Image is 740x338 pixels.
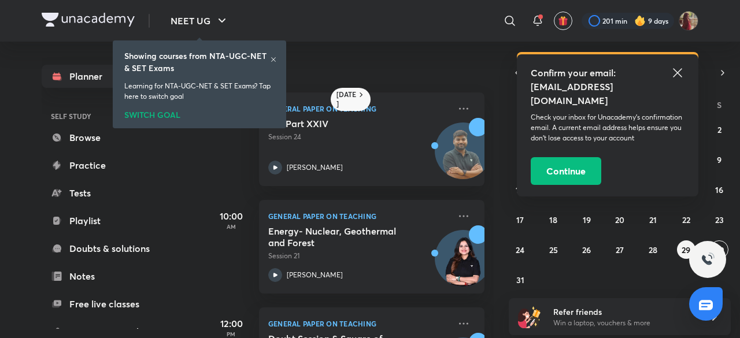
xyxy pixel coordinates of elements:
h5: 10:00 [208,209,254,223]
button: avatar [554,12,572,30]
p: PM [208,330,254,337]
button: August 30, 2025 [710,240,728,259]
a: Doubts & solutions [42,237,176,260]
abbr: August 27, 2025 [616,244,624,255]
h5: ICT Part XXIV [268,118,412,129]
abbr: August 9, 2025 [717,154,721,165]
button: Continue [531,157,601,185]
a: Playlist [42,209,176,232]
a: Browse [42,126,176,149]
abbr: August 17, 2025 [516,214,524,225]
p: Learning for NTA-UGC-NET & SET Exams? Tap here to switch goal [124,81,275,102]
a: Free live classes [42,292,176,315]
abbr: August 21, 2025 [649,214,657,225]
p: [PERSON_NAME] [287,270,343,280]
button: August 24, 2025 [511,240,530,259]
a: Planner [42,65,176,88]
img: ttu [701,252,715,266]
button: August 31, 2025 [511,270,530,289]
h5: Energy- Nuclear, Geothermal and Forest [268,225,412,248]
abbr: August 31, 2025 [516,274,524,285]
h5: Confirm your email: [531,66,684,80]
h4: [DATE] [224,65,496,79]
h5: [EMAIL_ADDRESS][DOMAIN_NAME] [531,80,684,107]
h6: [DATE] [336,90,357,109]
abbr: August 18, 2025 [549,214,557,225]
a: Tests [42,181,176,205]
button: August 19, 2025 [578,210,596,229]
button: August 21, 2025 [643,210,662,229]
button: August 2, 2025 [710,120,728,139]
a: Notes [42,265,176,288]
button: August 16, 2025 [710,180,728,199]
p: General Paper on Teaching [268,317,450,330]
button: NEET UG [164,9,236,32]
abbr: August 16, 2025 [715,184,723,195]
div: SWITCH GOAL [124,106,275,119]
abbr: August 30, 2025 [715,244,724,255]
abbr: August 29, 2025 [682,244,690,255]
button: August 27, 2025 [610,240,629,259]
h6: Refer friends [553,306,695,318]
abbr: August 20, 2025 [615,214,624,225]
p: Win a laptop, vouchers & more [553,318,695,328]
abbr: August 24, 2025 [516,244,524,255]
abbr: August 10, 2025 [516,184,524,195]
a: Company Logo [42,13,135,29]
button: August 28, 2025 [643,240,662,259]
button: August 22, 2025 [677,210,695,229]
a: Practice [42,154,176,177]
h6: Showing courses from NTA-UGC-NET & SET Exams [124,50,270,74]
button: August 25, 2025 [544,240,563,259]
button: August 23, 2025 [710,210,728,229]
img: streak [634,15,646,27]
button: August 20, 2025 [610,210,629,229]
button: August 9, 2025 [710,150,728,169]
button: August 29, 2025 [677,240,695,259]
p: Session 24 [268,132,450,142]
p: [PERSON_NAME] [287,162,343,173]
abbr: August 19, 2025 [583,214,591,225]
button: August 3, 2025 [511,150,530,169]
img: referral [518,305,541,328]
abbr: August 22, 2025 [682,214,690,225]
button: August 10, 2025 [511,180,530,199]
p: Session 21 [268,251,450,261]
p: General Paper on Teaching [268,209,450,223]
button: August 17, 2025 [511,210,530,229]
img: Srishti Sharma [679,11,698,31]
button: August 26, 2025 [578,240,596,259]
img: avatar [558,16,568,26]
h5: 12:00 [208,317,254,330]
img: Avatar [435,236,491,292]
abbr: Saturday [717,99,721,110]
p: Check your inbox for Unacademy’s confirmation email. A current email address helps ensure you don... [531,112,684,143]
abbr: August 2, 2025 [717,124,721,135]
p: AM [208,223,254,230]
button: August 18, 2025 [544,210,563,229]
img: Avatar [435,129,491,184]
h6: SELF STUDY [42,106,176,126]
img: Company Logo [42,13,135,27]
abbr: August 25, 2025 [549,244,558,255]
abbr: August 26, 2025 [582,244,591,255]
abbr: August 28, 2025 [649,244,657,255]
abbr: August 23, 2025 [715,214,724,225]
